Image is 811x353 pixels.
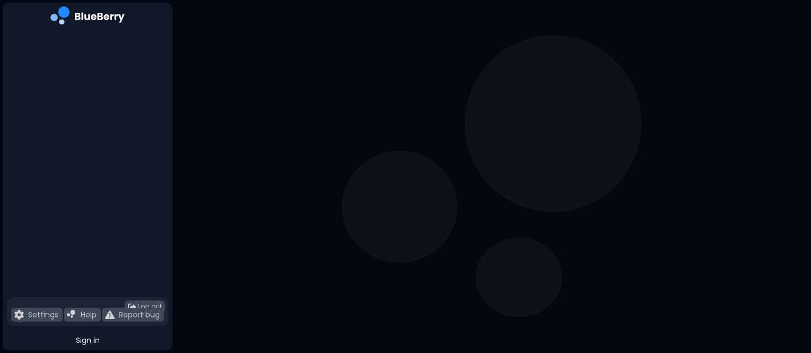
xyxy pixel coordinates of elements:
button: Sign in [7,330,168,350]
img: company logo [50,6,125,28]
img: file icon [14,310,24,320]
img: file icon [67,310,76,320]
p: Settings [28,310,58,320]
span: Sign in [76,335,100,345]
p: Help [81,310,97,320]
span: Log out [138,302,162,311]
img: logout [128,303,136,311]
p: Report bug [119,310,160,320]
img: file icon [105,310,115,320]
